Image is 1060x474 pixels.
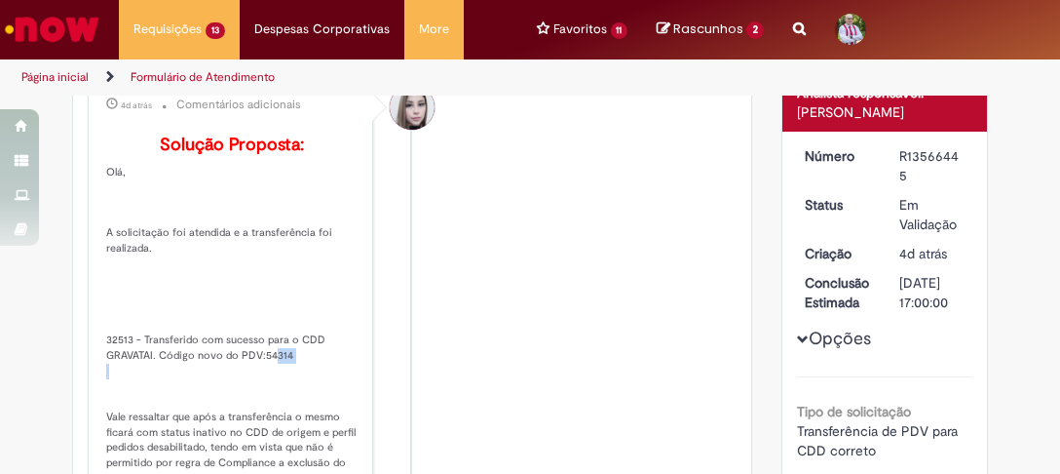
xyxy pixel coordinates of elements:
[611,22,628,39] span: 11
[797,102,973,122] div: [PERSON_NAME]
[673,20,743,38] span: Rascunhos
[790,146,886,166] dt: Número
[899,273,965,312] div: [DATE] 17:00:00
[133,20,202,39] span: Requisições
[131,69,275,85] a: Formulário de Atendimento
[899,245,947,262] time: 25/09/2025 12:30:23
[797,403,911,420] b: Tipo de solicitação
[2,10,102,49] img: ServiceNow
[657,20,764,38] a: No momento, sua lista de rascunhos tem 2 Itens
[797,422,962,459] span: Transferência de PDV para CDD correto
[899,146,965,185] div: R13566445
[419,20,449,39] span: More
[254,20,390,39] span: Despesas Corporativas
[790,195,886,215] dt: Status
[21,69,89,85] a: Página inicial
[15,59,604,96] ul: Trilhas de página
[899,195,965,234] div: Em Validação
[899,245,947,262] span: 4d atrás
[160,134,304,156] b: Solução Proposta:
[176,97,301,113] small: Comentários adicionais
[790,273,886,312] dt: Conclusão Estimada
[121,99,152,111] time: 26/09/2025 07:27:36
[899,244,965,263] div: 25/09/2025 12:30:23
[206,22,225,39] span: 13
[390,85,435,130] div: Daniele Aparecida Queiroz
[790,244,886,263] dt: Criação
[121,99,152,111] span: 4d atrás
[553,20,607,39] span: Favoritos
[746,21,764,39] span: 2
